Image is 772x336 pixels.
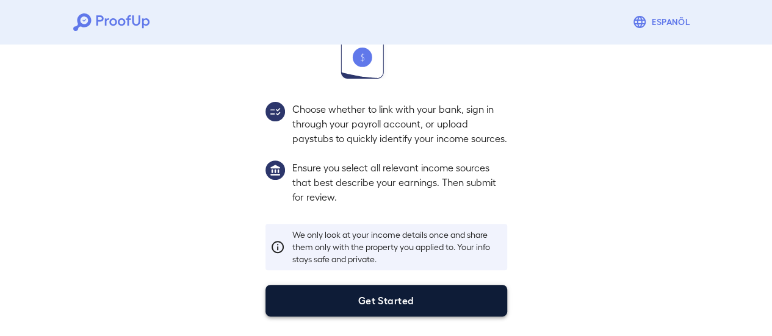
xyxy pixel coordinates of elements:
[627,10,699,34] button: Espanõl
[265,160,285,180] img: group1.svg
[292,102,507,146] p: Choose whether to link with your bank, sign in through your payroll account, or upload paystubs t...
[265,102,285,121] img: group2.svg
[292,229,502,265] p: We only look at your income details once and share them only with the property you applied to. Yo...
[265,285,507,316] button: Get Started
[292,160,507,204] p: Ensure you select all relevant income sources that best describe your earnings. Then submit for r...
